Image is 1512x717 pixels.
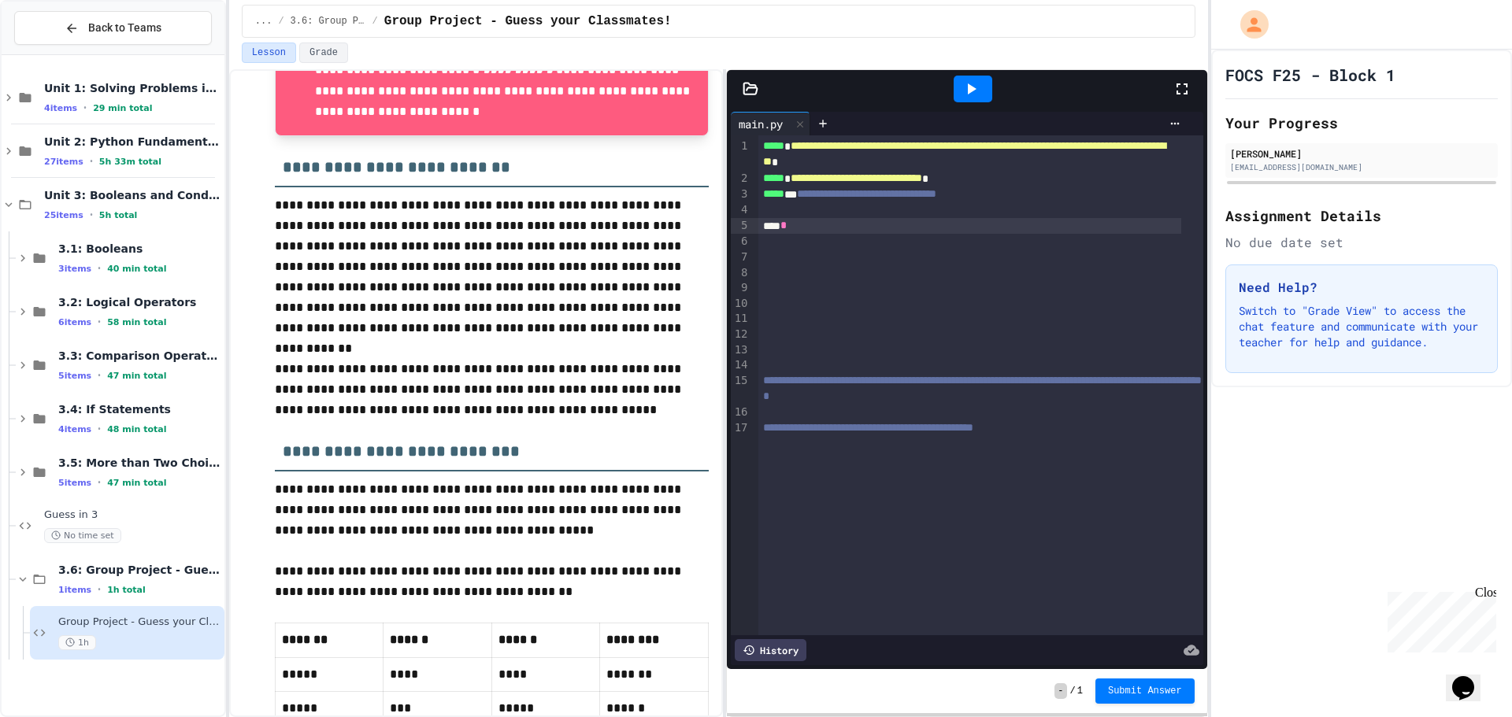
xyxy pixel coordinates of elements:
[1054,683,1066,699] span: -
[1230,146,1493,161] div: [PERSON_NAME]
[242,43,296,63] button: Lesson
[58,563,221,577] span: 3.6: Group Project - Guess your Classmates!
[731,373,750,405] div: 15
[107,585,146,595] span: 1h total
[83,102,87,114] span: •
[107,317,166,327] span: 58 min total
[291,15,366,28] span: 3.6: Group Project - Guess your Classmates!
[1381,586,1496,652] iframe: chat widget
[107,371,166,381] span: 47 min total
[44,210,83,220] span: 25 items
[731,357,750,373] div: 14
[384,12,672,31] span: Group Project - Guess your Classmates!
[1225,64,1395,86] h1: FOCS F25 - Block 1
[98,369,101,382] span: •
[98,316,101,328] span: •
[731,405,750,420] div: 16
[107,264,166,274] span: 40 min total
[731,265,750,281] div: 8
[58,349,221,363] span: 3.3: Comparison Operators
[98,476,101,489] span: •
[44,188,221,202] span: Unit 3: Booleans and Conditionals
[58,371,91,381] span: 5 items
[1446,654,1496,701] iframe: chat widget
[1225,205,1498,227] h2: Assignment Details
[58,478,91,488] span: 5 items
[731,311,750,327] div: 11
[735,639,806,661] div: History
[255,15,272,28] span: ...
[58,585,91,595] span: 1 items
[1108,685,1182,697] span: Submit Answer
[731,249,750,265] div: 7
[58,264,91,274] span: 3 items
[1225,233,1498,252] div: No due date set
[731,112,810,135] div: main.py
[107,424,166,434] span: 48 min total
[58,317,91,327] span: 6 items
[299,43,348,63] button: Grade
[58,242,221,256] span: 3.1: Booleans
[99,210,138,220] span: 5h total
[731,218,750,234] div: 5
[14,11,212,45] button: Back to Teams
[98,423,101,435] span: •
[1070,685,1076,697] span: /
[99,157,161,167] span: 5h 33m total
[44,103,77,113] span: 4 items
[44,81,221,95] span: Unit 1: Solving Problems in Computer Science
[58,615,221,629] span: Group Project - Guess your Classmates!
[58,402,221,416] span: 3.4: If Statements
[58,456,221,470] span: 3.5: More than Two Choices
[44,157,83,167] span: 27 items
[731,187,750,202] div: 3
[1225,112,1498,134] h2: Your Progress
[90,155,93,168] span: •
[372,15,378,28] span: /
[88,20,161,36] span: Back to Teams
[731,171,750,187] div: 2
[731,342,750,358] div: 13
[1239,278,1484,297] h3: Need Help?
[731,327,750,342] div: 12
[731,420,750,436] div: 17
[731,296,750,312] div: 10
[98,262,101,275] span: •
[44,135,221,149] span: Unit 2: Python Fundamentals
[731,139,750,171] div: 1
[1224,6,1273,43] div: My Account
[44,528,121,543] span: No time set
[58,295,221,309] span: 3.2: Logical Operators
[278,15,283,28] span: /
[93,103,152,113] span: 29 min total
[731,202,750,218] div: 4
[98,583,101,596] span: •
[1239,303,1484,350] p: Switch to "Grade View" to access the chat feature and communicate with your teacher for help and ...
[1095,678,1195,704] button: Submit Answer
[58,424,91,434] span: 4 items
[44,508,221,522] span: Guess in 3
[90,209,93,221] span: •
[1230,161,1493,173] div: [EMAIL_ADDRESS][DOMAIN_NAME]
[731,234,750,249] div: 6
[107,478,166,488] span: 47 min total
[58,635,96,650] span: 1h
[1077,685,1083,697] span: 1
[731,280,750,296] div: 9
[6,6,109,100] div: Chat with us now!Close
[731,116,791,132] div: main.py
